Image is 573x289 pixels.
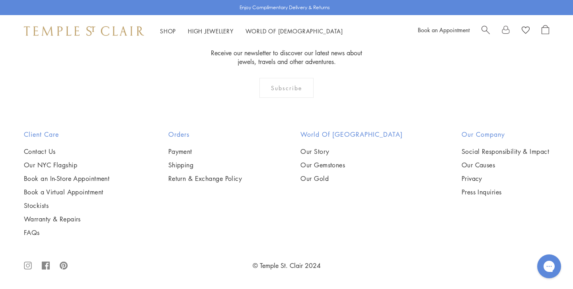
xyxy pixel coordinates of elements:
[533,252,565,281] iframe: Gorgias live chat messenger
[300,147,403,156] a: Our Story
[24,147,109,156] a: Contact Us
[462,147,549,156] a: Social Responsibility & Impact
[246,27,343,35] a: World of [DEMOGRAPHIC_DATA]World of [DEMOGRAPHIC_DATA]
[300,174,403,183] a: Our Gold
[253,261,321,270] a: © Temple St. Clair 2024
[24,215,109,223] a: Warranty & Repairs
[418,26,470,34] a: Book an Appointment
[462,188,549,196] a: Press Inquiries
[522,25,530,37] a: View Wishlist
[542,25,549,37] a: Open Shopping Bag
[188,27,234,35] a: High JewelleryHigh Jewellery
[168,147,242,156] a: Payment
[24,130,109,139] h2: Client Care
[168,161,242,169] a: Shipping
[206,48,367,66] p: Receive our newsletter to discover our latest news about jewels, travels and other adventures.
[24,161,109,169] a: Our NYC Flagship
[24,188,109,196] a: Book a Virtual Appointment
[481,25,490,37] a: Search
[24,26,144,36] img: Temple St. Clair
[300,161,403,169] a: Our Gemstones
[240,4,330,12] p: Enjoy Complimentary Delivery & Returns
[168,130,242,139] h2: Orders
[160,27,176,35] a: ShopShop
[168,174,242,183] a: Return & Exchange Policy
[462,130,549,139] h2: Our Company
[462,161,549,169] a: Our Causes
[160,26,343,36] nav: Main navigation
[24,201,109,210] a: Stockists
[24,174,109,183] a: Book an In-Store Appointment
[24,228,109,237] a: FAQs
[462,174,549,183] a: Privacy
[300,130,403,139] h2: World of [GEOGRAPHIC_DATA]
[259,78,314,98] div: Subscribe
